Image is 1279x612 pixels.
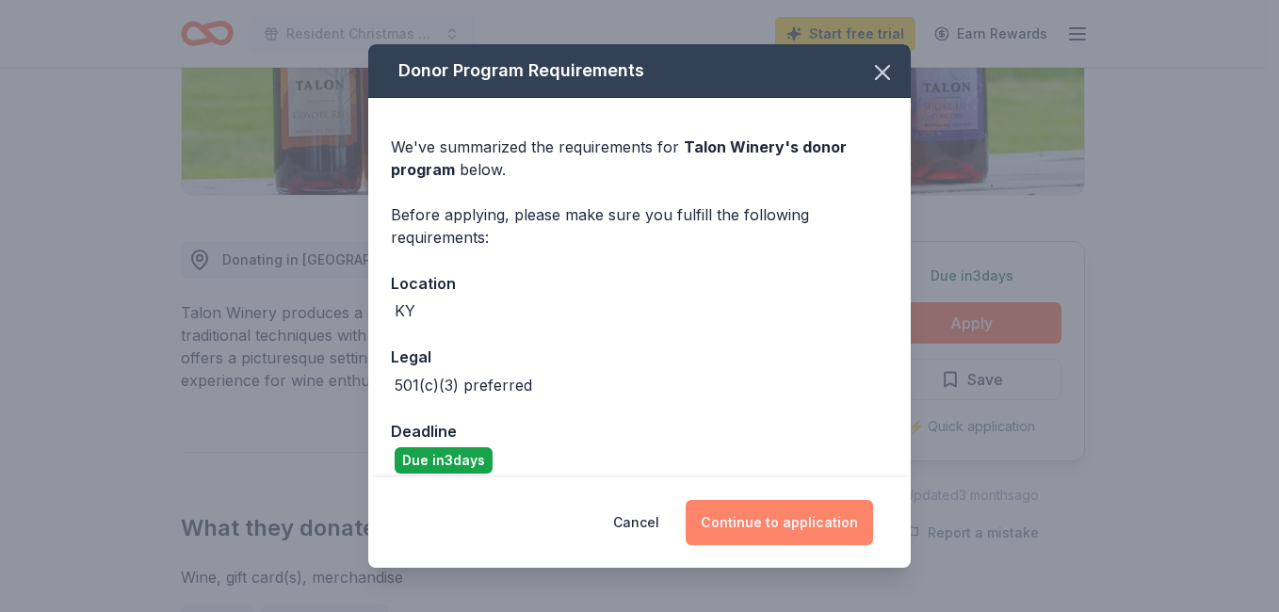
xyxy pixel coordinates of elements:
[395,447,493,474] div: Due in 3 days
[395,374,532,396] div: 501(c)(3) preferred
[395,299,415,322] div: KY
[613,500,659,545] button: Cancel
[391,419,888,443] div: Deadline
[686,500,873,545] button: Continue to application
[391,345,888,369] div: Legal
[391,136,888,181] div: We've summarized the requirements for below.
[391,271,888,296] div: Location
[391,203,888,249] div: Before applying, please make sure you fulfill the following requirements:
[368,44,911,98] div: Donor Program Requirements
